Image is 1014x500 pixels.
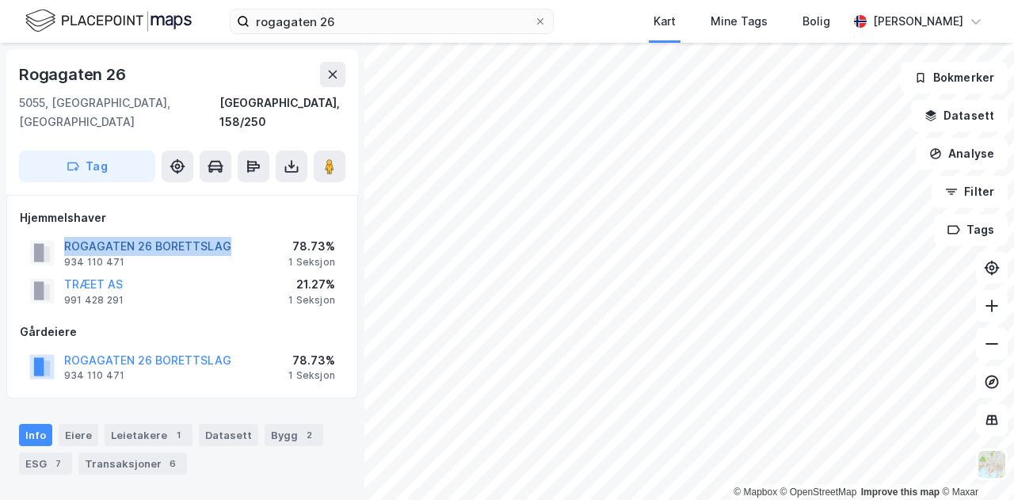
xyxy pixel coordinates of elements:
[916,138,1008,170] button: Analyse
[19,151,155,182] button: Tag
[25,7,192,35] img: logo.f888ab2527a4732fd821a326f86c7f29.svg
[802,12,830,31] div: Bolig
[288,294,335,307] div: 1 Seksjon
[301,427,317,443] div: 2
[59,424,98,446] div: Eiere
[288,237,335,256] div: 78.73%
[654,12,676,31] div: Kart
[219,94,345,132] div: [GEOGRAPHIC_DATA], 158/250
[288,369,335,382] div: 1 Seksjon
[711,12,768,31] div: Mine Tags
[934,214,1008,246] button: Tags
[64,369,124,382] div: 934 110 471
[105,424,193,446] div: Leietakere
[780,487,857,498] a: OpenStreetMap
[911,100,1008,132] button: Datasett
[199,424,258,446] div: Datasett
[250,10,534,33] input: Søk på adresse, matrikkel, gårdeiere, leietakere eller personer
[288,351,335,370] div: 78.73%
[935,424,1014,500] div: Kontrollprogram for chat
[932,176,1008,208] button: Filter
[288,256,335,269] div: 1 Seksjon
[20,208,345,227] div: Hjemmelshaver
[265,424,323,446] div: Bygg
[19,452,72,475] div: ESG
[288,275,335,294] div: 21.27%
[50,456,66,471] div: 7
[734,487,777,498] a: Mapbox
[64,256,124,269] div: 934 110 471
[901,62,1008,94] button: Bokmerker
[19,62,129,87] div: Rogagaten 26
[19,94,219,132] div: 5055, [GEOGRAPHIC_DATA], [GEOGRAPHIC_DATA]
[935,424,1014,500] iframe: Chat Widget
[873,12,963,31] div: [PERSON_NAME]
[19,424,52,446] div: Info
[64,294,124,307] div: 991 428 291
[170,427,186,443] div: 1
[165,456,181,471] div: 6
[78,452,187,475] div: Transaksjoner
[861,487,940,498] a: Improve this map
[20,323,345,342] div: Gårdeiere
